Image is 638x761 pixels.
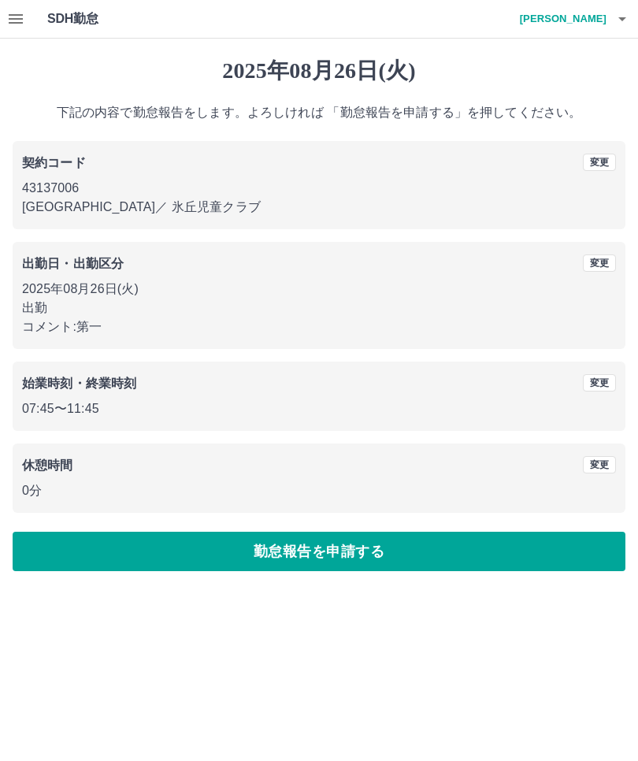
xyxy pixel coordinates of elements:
button: 勤怠報告を申請する [13,532,625,571]
p: [GEOGRAPHIC_DATA] ／ 氷丘児童クラブ [22,198,616,217]
p: 0分 [22,481,616,500]
p: 43137006 [22,179,616,198]
b: 契約コード [22,156,86,169]
h1: 2025年08月26日(火) [13,58,625,84]
p: 07:45 〜 11:45 [22,399,616,418]
button: 変更 [583,374,616,392]
button: 変更 [583,456,616,473]
p: 出勤 [22,299,616,317]
button: 変更 [583,154,616,171]
p: 下記の内容で勤怠報告をします。よろしければ 「勤怠報告を申請する」を押してください。 [13,103,625,122]
b: 休憩時間 [22,458,73,472]
p: コメント: 第一 [22,317,616,336]
b: 始業時刻・終業時刻 [22,377,136,390]
b: 出勤日・出勤区分 [22,257,124,270]
p: 2025年08月26日(火) [22,280,616,299]
button: 変更 [583,254,616,272]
